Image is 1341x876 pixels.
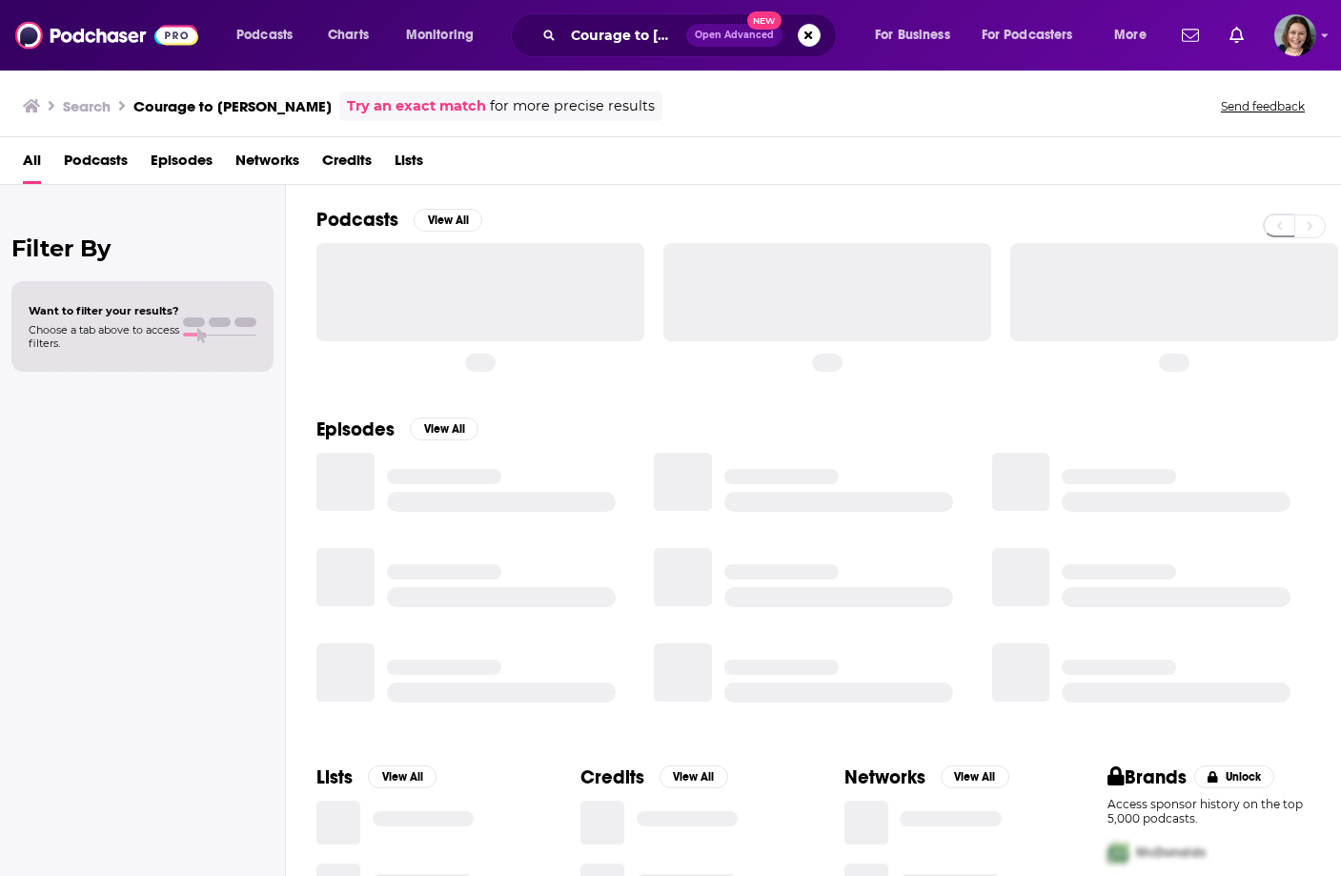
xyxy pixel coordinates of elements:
span: Logged in as micglogovac [1274,14,1316,56]
a: Charts [315,20,380,51]
h3: Courage to [PERSON_NAME] [133,97,332,115]
a: NetworksView All [844,765,1009,789]
button: open menu [223,20,317,51]
h2: Episodes [316,418,395,441]
button: View All [410,418,478,440]
a: Lists [395,145,423,184]
span: Open Advanced [695,31,774,40]
img: Podchaser - Follow, Share and Rate Podcasts [15,17,198,53]
button: View All [368,765,437,788]
span: McDonalds [1136,845,1206,861]
img: First Pro Logo [1100,833,1136,872]
h3: Search [63,97,111,115]
span: Want to filter your results? [29,304,179,317]
button: View All [414,209,482,232]
h2: Filter By [11,234,274,262]
span: Monitoring [406,22,474,49]
a: Show notifications dropdown [1174,19,1207,51]
span: for more precise results [490,95,655,117]
a: Try an exact match [347,95,486,117]
span: Choose a tab above to access filters. [29,323,179,350]
input: Search podcasts, credits, & more... [563,20,686,51]
p: Access sponsor history on the top 5,000 podcasts. [1107,797,1311,825]
button: Open AdvancedNew [686,24,782,47]
h2: Lists [316,765,353,789]
h2: Podcasts [316,208,398,232]
span: More [1114,22,1147,49]
button: Show profile menu [1274,14,1316,56]
a: EpisodesView All [316,418,478,441]
a: CreditsView All [580,765,728,789]
h2: Credits [580,765,644,789]
h2: Brands [1107,765,1187,789]
span: Podcasts [236,22,293,49]
a: Podcasts [64,145,128,184]
a: ListsView All [316,765,437,789]
span: For Business [875,22,950,49]
div: Search podcasts, credits, & more... [529,13,855,57]
img: User Profile [1274,14,1316,56]
button: View All [941,765,1009,788]
span: For Podcasters [982,22,1073,49]
button: Unlock [1194,765,1275,788]
a: All [23,145,41,184]
span: Charts [328,22,369,49]
button: open menu [1101,20,1170,51]
a: Networks [235,145,299,184]
a: Show notifications dropdown [1222,19,1251,51]
a: PodcastsView All [316,208,482,232]
a: Credits [322,145,372,184]
button: View All [660,765,728,788]
button: open menu [862,20,974,51]
a: Episodes [151,145,213,184]
button: Send feedback [1215,98,1311,114]
button: open menu [969,20,1101,51]
span: New [747,11,782,30]
h2: Networks [844,765,925,789]
button: open menu [393,20,498,51]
